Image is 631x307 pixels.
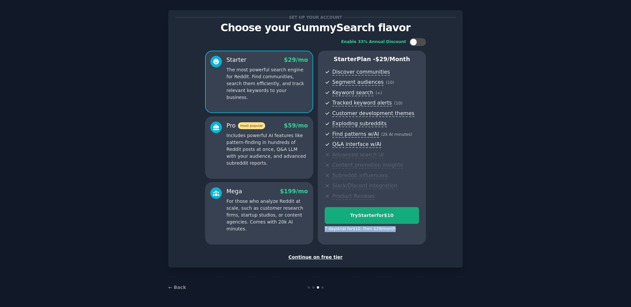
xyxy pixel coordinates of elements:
span: Discover communities [332,69,390,76]
div: Continue on free tier [175,254,456,261]
div: Enable 33% Annual Discount [341,39,406,45]
span: ( ∞ ) [376,91,382,95]
div: Starter [226,56,246,64]
p: Starter Plan - [325,55,419,63]
span: Customer development themes [332,110,414,117]
span: Slack/Discord integration [332,182,397,189]
div: Pro [226,122,265,130]
span: Subreddit influencers [332,172,387,179]
span: Keyword search [332,89,373,96]
p: Includes powerful AI features like pattern-finding in hundreds of Reddit posts at once, Q&A LLM w... [226,132,308,167]
span: $ 199 /mo [280,188,308,195]
span: most popular [238,122,266,129]
span: Set up your account [288,14,343,21]
span: Tracked keyword alerts [332,100,392,106]
span: Product Reviews [332,193,375,200]
span: $ 29 /mo [284,57,308,63]
span: ( 2k AI minutes ) [381,132,412,137]
span: ( 10 ) [394,101,402,106]
span: ( 10 ) [386,80,394,85]
p: For those who analyze Reddit at scale, such as customer research firms, startup studios, or conte... [226,198,308,232]
span: $ 29 /month [375,56,410,62]
span: Content promotion insights [332,162,403,169]
p: The most powerful search engine for Reddit. Find communities, search them efficiently, and track ... [226,66,308,101]
button: TryStarterfor$10 [325,207,419,224]
p: Choose your GummySearch flavor [175,22,456,34]
a: ← Back [168,285,186,290]
div: Try Starter for $10 [325,212,419,219]
span: Exploding subreddits [332,120,386,127]
div: 7 days trial for $10 , then $ 29 /month [325,226,396,232]
span: Find patterns w/AI [332,131,379,138]
div: Mega [226,187,242,196]
span: $ 59 /mo [284,122,308,129]
span: Q&A interface w/AI [332,141,381,148]
span: Segment audiences [332,79,384,86]
span: Advanced search UI [332,152,384,158]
